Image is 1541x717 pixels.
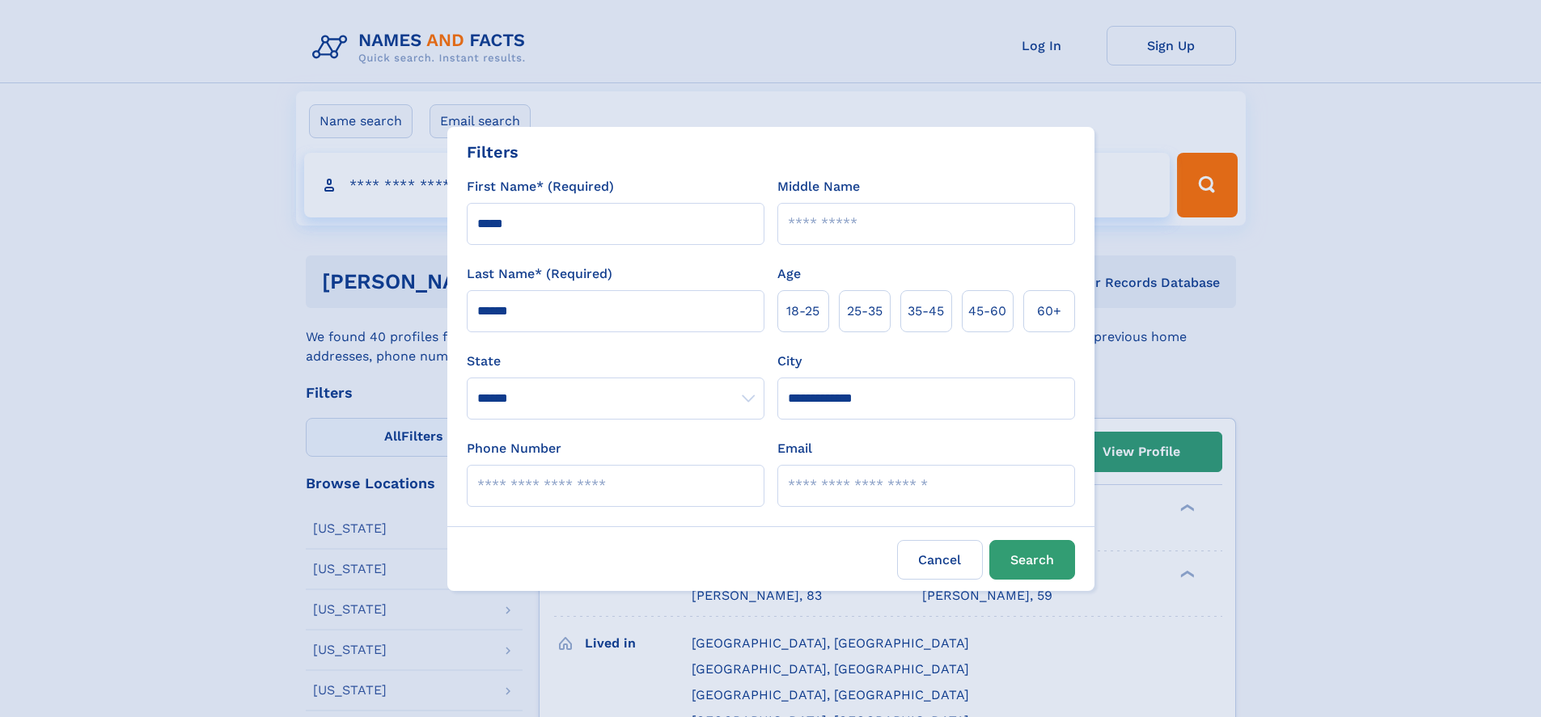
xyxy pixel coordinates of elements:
label: First Name* (Required) [467,177,614,196]
span: 35‑45 [908,302,944,321]
label: Middle Name [777,177,860,196]
button: Search [989,540,1075,580]
span: 25‑35 [847,302,883,321]
label: City [777,352,802,371]
span: 18‑25 [786,302,819,321]
label: Last Name* (Required) [467,264,612,284]
label: Age [777,264,801,284]
span: 45‑60 [968,302,1006,321]
label: Email [777,439,812,458]
div: Filters [467,140,519,164]
label: Phone Number [467,439,561,458]
span: 60+ [1037,302,1061,321]
label: Cancel [897,540,983,580]
label: State [467,352,764,371]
